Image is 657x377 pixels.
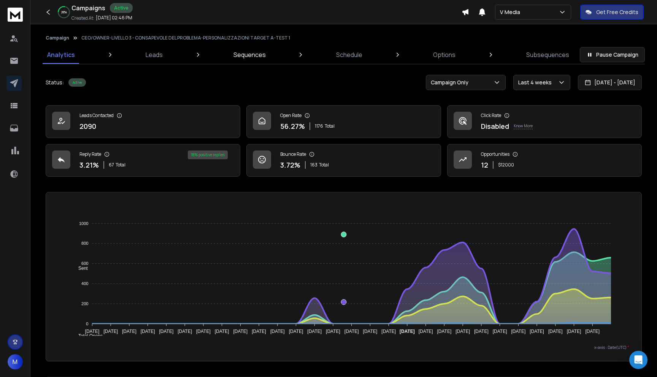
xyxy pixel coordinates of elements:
a: Options [428,46,460,64]
span: 67 [109,162,114,168]
tspan: 0 [86,322,88,326]
p: Status: [46,79,64,86]
span: Total [325,123,335,129]
button: Campaign [46,35,69,41]
span: Total [116,162,125,168]
p: V Media [500,8,523,16]
p: 28 % [61,10,67,14]
tspan: 600 [81,261,88,266]
span: Total [319,162,329,168]
tspan: [DATE] [326,329,340,334]
a: Leads [141,46,167,64]
tspan: [DATE] [85,329,99,334]
p: Opportunities [481,151,509,157]
p: Options [433,50,455,59]
p: Campaign Only [431,79,471,86]
tspan: [DATE] [289,329,303,334]
tspan: [DATE] [252,329,266,334]
div: Active [110,3,133,13]
a: Bounce Rate3.72%163Total [246,144,441,177]
tspan: [DATE] [122,329,136,334]
p: Sequences [233,50,266,59]
button: [DATE] - [DATE] [578,75,642,90]
p: Leads Contacted [79,112,114,119]
p: Leads [146,50,163,59]
tspan: [DATE] [103,329,118,334]
p: 56.27 % [280,121,305,131]
p: Get Free Credits [596,8,638,16]
p: Analytics [47,50,75,59]
h1: Campaigns [71,3,105,13]
a: Opportunities12$12000 [447,144,642,177]
p: Schedule [336,50,362,59]
p: CEO/OWNER-LIVELLO 3 - CONSAPEVOLE DEL PROBLEMA-PERSONALIZZAZIONI TARGET A-TEST 1 [81,35,290,41]
tspan: [DATE] [307,329,322,334]
tspan: [DATE] [419,329,433,334]
p: 3.72 % [280,160,300,170]
p: Know More [514,123,533,129]
tspan: 400 [81,281,88,286]
tspan: [DATE] [344,329,359,334]
p: Created At: [71,15,94,21]
a: Subsequences [522,46,574,64]
a: Schedule [332,46,367,64]
tspan: [DATE] [400,329,415,334]
p: Disabled [481,121,509,131]
img: logo [8,8,23,22]
tspan: [DATE] [586,329,600,334]
p: $ 12000 [498,162,514,168]
tspan: [DATE] [567,329,581,334]
tspan: [DATE] [214,329,229,334]
p: Bounce Rate [280,151,306,157]
p: 12 [481,160,488,170]
div: Open Intercom Messenger [629,351,647,369]
a: Reply Rate3.21%67Total18% positive replies [46,144,240,177]
p: [DATE] 02:46 PM [96,15,132,21]
p: Last 4 weeks [518,79,555,86]
a: Leads Contacted2090 [46,105,240,138]
tspan: [DATE] [196,329,211,334]
p: Click Rate [481,112,501,119]
tspan: [DATE] [493,329,507,334]
button: M [8,354,23,369]
tspan: [DATE] [159,329,173,334]
p: 3.21 % [79,160,99,170]
span: Total Opens [73,333,103,339]
tspan: [DATE] [233,329,248,334]
tspan: [DATE] [530,329,544,334]
button: Get Free Credits [580,5,644,20]
span: 1176 [315,123,323,129]
tspan: [DATE] [381,329,396,334]
div: Active [68,78,86,87]
a: Click RateDisabledKnow More [447,105,642,138]
tspan: [DATE] [511,329,526,334]
p: x-axis : Date(UTC) [58,345,629,350]
tspan: [DATE] [548,329,563,334]
tspan: 200 [81,301,88,306]
div: 18 % positive replies [188,150,228,159]
tspan: [DATE] [178,329,192,334]
p: Subsequences [526,50,569,59]
a: Sequences [229,46,270,64]
tspan: [DATE] [455,329,470,334]
tspan: [DATE] [363,329,378,334]
tspan: [DATE] [140,329,155,334]
button: Pause Campaign [580,47,645,62]
p: 2090 [79,121,96,131]
tspan: 1000 [79,221,88,226]
a: Open Rate56.27%1176Total [246,105,441,138]
p: Open Rate [280,112,302,119]
a: Analytics [43,46,79,64]
span: 163 [310,162,317,168]
p: Reply Rate [79,151,101,157]
tspan: [DATE] [437,329,452,334]
span: Sent [73,266,88,271]
tspan: [DATE] [474,329,489,334]
tspan: [DATE] [270,329,285,334]
tspan: 800 [81,241,88,246]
